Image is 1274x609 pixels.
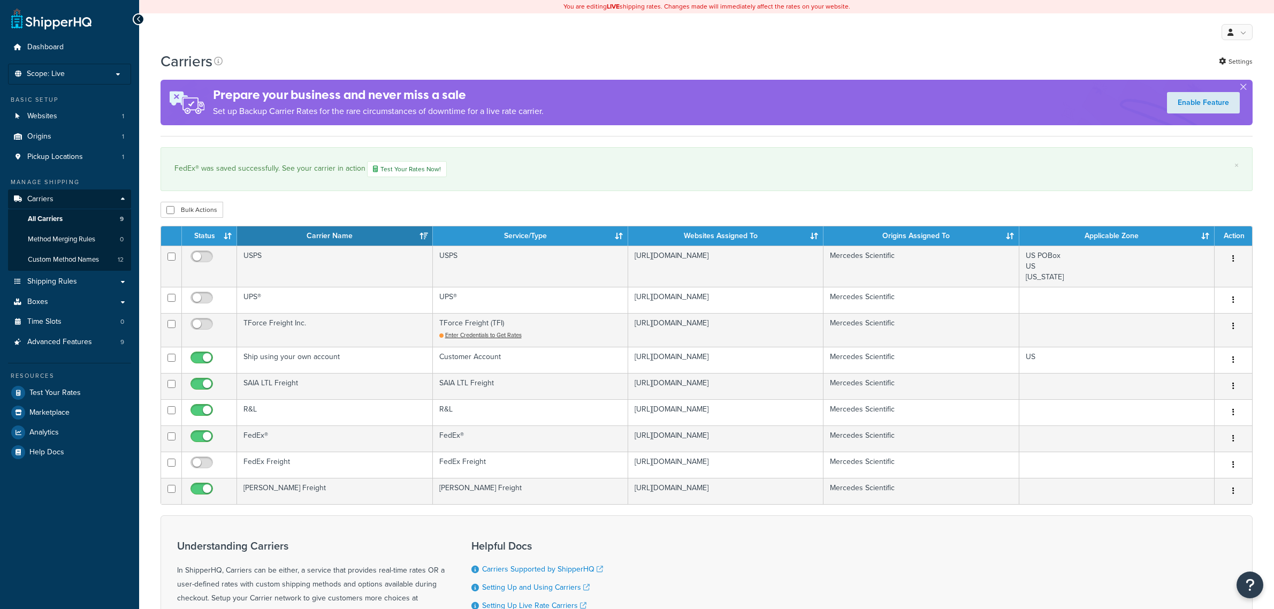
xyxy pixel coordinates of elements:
td: Mercedes Scientific [823,425,1019,452]
img: ad-rules-rateshop-fe6ec290ccb7230408bd80ed9643f0289d75e0ffd9eb532fc0e269fcd187b520.png [161,80,213,125]
span: 0 [120,235,124,244]
li: Custom Method Names [8,250,131,270]
span: Advanced Features [27,338,92,347]
b: LIVE [607,2,620,11]
a: Setting Up and Using Carriers [482,582,590,593]
td: Mercedes Scientific [823,373,1019,399]
div: Resources [8,371,131,380]
span: 9 [120,215,124,224]
td: [URL][DOMAIN_NAME] [628,313,823,347]
h4: Prepare your business and never miss a sale [213,86,544,104]
a: Marketplace [8,403,131,422]
a: Test Your Rates [8,383,131,402]
div: FedEx® was saved successfully. See your carrier in action [174,161,1239,177]
td: Mercedes Scientific [823,478,1019,504]
a: Carriers Supported by ShipperHQ [482,564,603,575]
td: TForce Freight (TFI) [433,313,628,347]
td: Mercedes Scientific [823,347,1019,373]
a: Method Merging Rules 0 [8,230,131,249]
td: Ship using your own account [237,347,432,373]
a: Time Slots 0 [8,312,131,332]
td: Mercedes Scientific [823,246,1019,287]
span: 9 [120,338,124,347]
span: Time Slots [27,317,62,326]
td: FedEx Freight [237,452,432,478]
a: Carriers [8,189,131,209]
th: Action [1215,226,1252,246]
td: Mercedes Scientific [823,287,1019,313]
td: [PERSON_NAME] Freight [433,478,628,504]
span: Carriers [27,195,54,204]
li: Time Slots [8,312,131,332]
div: Manage Shipping [8,178,131,187]
a: ShipperHQ Home [11,8,91,29]
td: [URL][DOMAIN_NAME] [628,373,823,399]
span: Boxes [27,298,48,307]
td: Mercedes Scientific [823,313,1019,347]
td: [URL][DOMAIN_NAME] [628,246,823,287]
td: [URL][DOMAIN_NAME] [628,452,823,478]
th: Service/Type: activate to sort column ascending [433,226,628,246]
th: Applicable Zone: activate to sort column ascending [1019,226,1215,246]
td: FedEx® [237,425,432,452]
li: All Carriers [8,209,131,229]
td: [URL][DOMAIN_NAME] [628,478,823,504]
a: Boxes [8,292,131,312]
td: SAIA LTL Freight [237,373,432,399]
td: [URL][DOMAIN_NAME] [628,399,823,425]
a: All Carriers 9 [8,209,131,229]
td: [URL][DOMAIN_NAME] [628,425,823,452]
a: Custom Method Names 12 [8,250,131,270]
span: Analytics [29,428,59,437]
td: TForce Freight Inc. [237,313,432,347]
a: Pickup Locations 1 [8,147,131,167]
a: Test Your Rates Now! [367,161,447,177]
td: [PERSON_NAME] Freight [237,478,432,504]
td: Mercedes Scientific [823,399,1019,425]
span: Pickup Locations [27,153,83,162]
span: 1 [122,112,124,121]
li: Origins [8,127,131,147]
span: Custom Method Names [28,255,99,264]
td: Mercedes Scientific [823,452,1019,478]
span: Test Your Rates [29,389,81,398]
a: Origins 1 [8,127,131,147]
span: All Carriers [28,215,63,224]
td: US POBox US [US_STATE] [1019,246,1215,287]
th: Status: activate to sort column ascending [182,226,237,246]
span: 1 [122,132,124,141]
a: Analytics [8,423,131,442]
h3: Helpful Docs [471,540,611,552]
a: Enable Feature [1167,92,1240,113]
a: × [1234,161,1239,170]
span: Dashboard [27,43,64,52]
p: Set up Backup Carrier Rates for the rare circumstances of downtime for a live rate carrier. [213,104,544,119]
td: FedEx® [433,425,628,452]
td: UPS® [237,287,432,313]
td: R&L [237,399,432,425]
span: Websites [27,112,57,121]
span: Origins [27,132,51,141]
span: Method Merging Rules [28,235,95,244]
h1: Carriers [161,51,212,72]
a: Settings [1219,54,1253,69]
td: [URL][DOMAIN_NAME] [628,287,823,313]
span: Shipping Rules [27,277,77,286]
td: SAIA LTL Freight [433,373,628,399]
a: Dashboard [8,37,131,57]
span: Enter Credentials to Get Rates [445,331,522,339]
button: Open Resource Center [1237,572,1263,598]
a: Help Docs [8,443,131,462]
a: Websites 1 [8,106,131,126]
td: USPS [237,246,432,287]
li: Method Merging Rules [8,230,131,249]
li: Websites [8,106,131,126]
td: Customer Account [433,347,628,373]
td: US [1019,347,1215,373]
span: 1 [122,153,124,162]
